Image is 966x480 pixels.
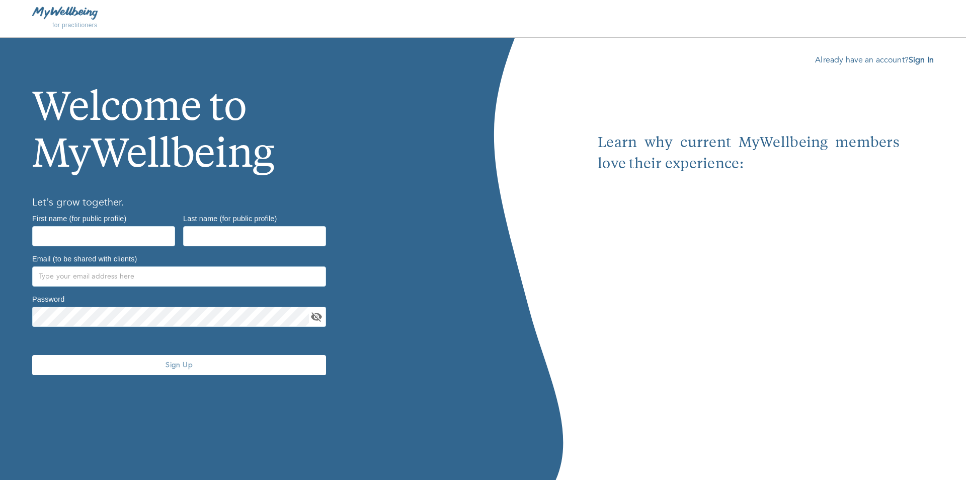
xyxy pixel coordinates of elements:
[32,255,137,262] label: Email (to be shared with clients)
[598,133,900,175] p: Learn why current MyWellbeing members love their experience:
[52,22,98,29] span: for practitioners
[32,266,326,287] input: Type your email address here
[598,175,900,402] iframe: Embedded youtube
[909,54,934,65] a: Sign In
[309,309,324,324] button: toggle password visibility
[32,295,64,302] label: Password
[183,215,277,222] label: Last name (for public profile)
[32,7,98,19] img: MyWellbeing
[32,215,126,222] label: First name (for public profile)
[32,355,326,375] button: Sign Up
[32,54,451,180] h1: Welcome to MyWellbeing
[36,360,322,370] span: Sign Up
[563,54,934,66] p: Already have an account?
[32,194,451,211] h6: Let’s grow together.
